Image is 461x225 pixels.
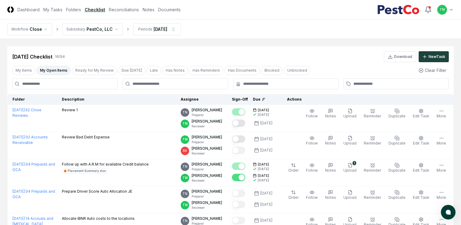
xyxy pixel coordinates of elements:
[288,195,299,200] span: Order
[192,216,222,221] p: [PERSON_NAME]
[412,107,431,120] button: Edit Task
[364,168,381,173] span: Reminder
[258,173,269,178] span: [DATE]
[435,189,447,202] button: More
[282,97,449,102] div: Actions
[324,107,337,120] button: Notes
[59,94,179,105] th: Description
[12,135,48,145] a: [DATE]:02 Accounts Receivable
[306,114,318,118] span: Follow
[7,6,14,13] img: Logo
[258,167,269,171] div: [DATE]
[363,189,382,202] button: Reminder
[12,216,26,221] span: [DATE] :
[232,108,245,116] button: Mark complete
[364,114,381,118] span: Reminder
[342,134,358,147] button: Upload
[192,162,222,167] p: [PERSON_NAME]
[435,107,447,120] button: More
[325,141,336,145] span: Notes
[258,112,269,117] div: [DATE]
[183,110,187,115] span: TN
[413,168,429,173] span: Edit Task
[441,205,456,220] button: atlas-launcher
[183,121,188,126] span: TM
[183,148,187,153] span: RK
[12,189,26,194] span: [DATE] :
[305,107,319,120] button: Follow
[388,141,406,145] span: Duplicate
[232,217,245,224] button: Mark complete
[68,169,106,173] div: Placement Summary.xlsx
[62,107,78,113] p: Review 1
[232,120,245,127] button: Mark complete
[306,168,318,173] span: Follow
[287,162,300,174] button: Order
[343,141,356,145] span: Upload
[143,6,154,13] a: Notes
[325,114,336,118] span: Notes
[287,189,300,202] button: Order
[343,114,356,118] span: Upload
[118,66,145,75] button: Due Today
[17,6,40,13] a: Dashboard
[8,94,59,105] th: Folder
[154,26,167,32] div: [DATE]
[192,124,222,129] p: Reviewer
[62,168,108,173] a: Placement Summary.xlsx
[183,191,187,196] span: TN
[62,134,110,140] p: Review Bad Debt Expense
[260,202,272,207] div: [DATE]
[189,66,223,75] button: Has Reminders
[306,195,318,200] span: Follow
[258,162,269,167] span: [DATE]
[192,200,222,205] p: [PERSON_NAME]
[325,168,336,173] span: Notes
[306,141,318,145] span: Follow
[363,134,382,147] button: Reminder
[232,201,245,208] button: Mark complete
[232,162,245,170] button: Mark complete
[66,6,81,13] a: Folders
[387,162,407,174] button: Duplicate
[324,189,337,202] button: Notes
[437,4,448,15] button: TM
[260,218,272,223] div: [DATE]
[419,51,449,62] button: NewTask
[7,23,181,35] nav: breadcrumb
[260,120,272,126] div: [DATE]
[229,94,250,105] th: Sign-Off
[232,174,245,181] button: Mark complete
[62,189,132,194] p: Prepare Driver Score Auto Allocation JE
[183,164,187,169] span: TN
[412,134,431,147] button: Edit Task
[192,134,222,140] p: [PERSON_NAME]
[55,54,65,59] div: 16 / 94
[325,195,336,200] span: Notes
[183,203,188,207] span: TM
[343,168,356,173] span: Upload
[158,6,181,13] a: Documents
[363,107,382,120] button: Reminder
[62,216,135,221] p: Allocate IBNR Auto costs to the locations
[12,189,55,199] a: [DATE]:04 Prepaids and OCA
[260,191,272,196] div: [DATE]
[192,173,222,178] p: [PERSON_NAME]
[261,66,283,75] button: Blocked
[43,6,62,13] a: My Tasks
[324,162,337,174] button: Notes
[342,189,358,202] button: Upload
[440,7,445,12] span: TM
[12,135,26,139] span: [DATE] :
[192,194,222,199] p: Preparer
[412,189,431,202] button: Edit Task
[12,162,55,172] a: [DATE]:04 Prepaids and OCA
[192,119,222,124] p: [PERSON_NAME]
[342,107,358,120] button: Upload
[364,195,381,200] span: Reminder
[353,161,356,165] div: 1
[192,167,222,172] p: Preparer
[11,27,28,32] div: Workflow
[435,134,447,147] button: More
[232,190,245,197] button: Mark complete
